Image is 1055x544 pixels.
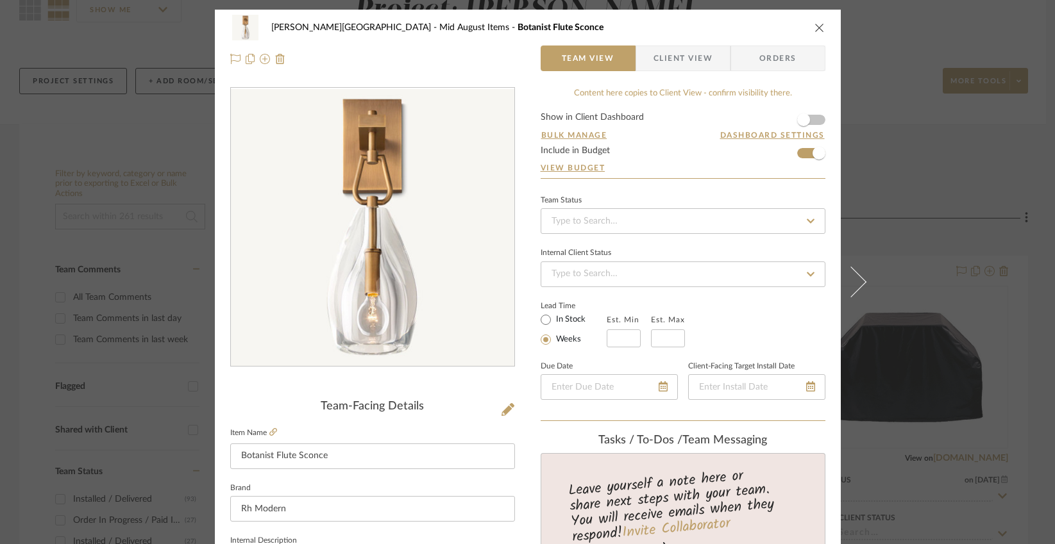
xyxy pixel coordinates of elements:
span: Orders [745,45,811,71]
button: Dashboard Settings [720,129,825,141]
label: Internal Description [230,538,297,544]
label: Weeks [553,334,581,345]
div: Team Status [541,197,582,204]
button: close [814,22,825,33]
label: In Stock [553,314,586,326]
label: Lead Time [541,300,607,311]
div: 0 [231,89,514,365]
mat-radio-group: Select item type [541,311,607,347]
img: aed27563-1ca3-4998-b734-e9ba86a9dd97_48x40.jpg [230,15,261,40]
label: Due Date [541,363,573,370]
span: Mid August Items [439,23,518,32]
input: Enter Install Date [688,374,825,400]
span: Team View [562,45,614,71]
a: View Budget [541,163,825,173]
input: Type to Search… [541,208,825,234]
input: Type to Search… [541,261,825,287]
input: Enter Due Date [541,374,678,400]
div: team Messaging [541,434,825,448]
span: Tasks / To-Dos / [598,434,682,446]
div: Team-Facing Details [230,400,515,414]
label: Est. Min [607,315,639,324]
img: aed27563-1ca3-4998-b734-e9ba86a9dd97_436x436.jpg [231,89,514,365]
input: Enter Item Name [230,443,515,469]
label: Item Name [230,427,277,438]
label: Est. Max [651,315,685,324]
div: Internal Client Status [541,250,611,256]
img: Remove from project [275,54,285,64]
span: Client View [654,45,713,71]
span: [PERSON_NAME][GEOGRAPHIC_DATA] [271,23,439,32]
label: Brand [230,485,251,491]
input: Enter Brand [230,496,515,522]
label: Client-Facing Target Install Date [688,363,795,370]
div: Content here copies to Client View - confirm visibility there. [541,87,825,100]
span: Botanist Flute Sconce [518,23,603,32]
button: Bulk Manage [541,129,608,141]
